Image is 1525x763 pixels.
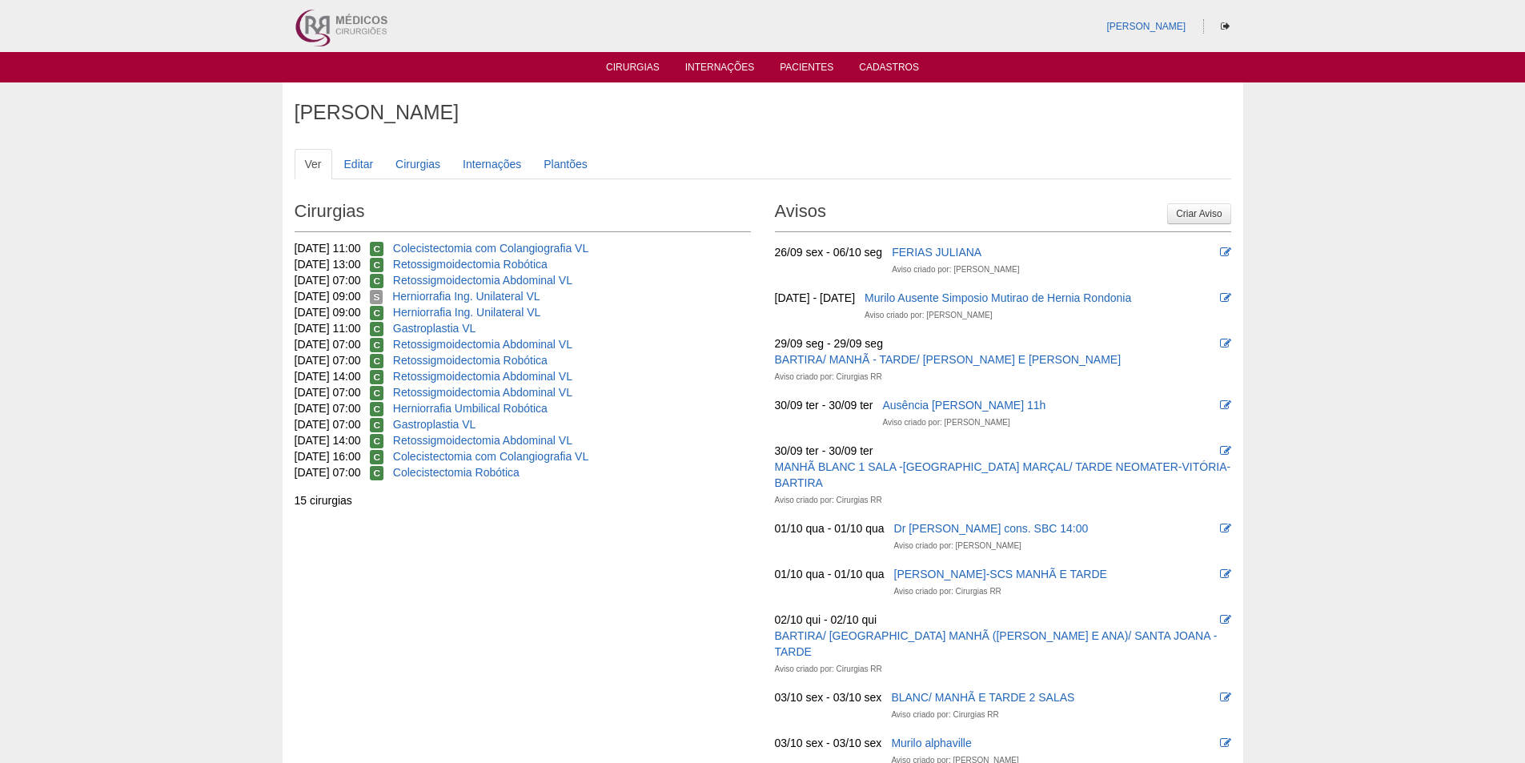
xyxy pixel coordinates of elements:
span: [DATE] 07:00 [295,418,361,431]
a: Retossigmoidectomia Abdominal VL [393,338,572,351]
a: Cadastros [859,62,919,78]
div: 01/10 qua - 01/10 qua [775,520,885,536]
i: Editar [1220,692,1231,703]
i: Editar [1220,247,1231,258]
span: [DATE] 07:00 [295,386,361,399]
span: [DATE] 07:00 [295,274,361,287]
h2: Cirurgias [295,195,751,232]
span: [DATE] 07:00 [295,354,361,367]
i: Editar [1220,445,1231,456]
a: [PERSON_NAME] [1106,21,1186,32]
a: MANHÃ BLANC 1 SALA -[GEOGRAPHIC_DATA] MARÇAL/ TARDE NEOMATER-VITÓRIA-BARTIRA [775,460,1231,489]
div: 01/10 qua - 01/10 qua [775,566,885,582]
i: Editar [1220,338,1231,349]
a: Herniorrafia Umbilical Robótica [393,402,548,415]
a: Criar Aviso [1167,203,1230,224]
a: Pacientes [780,62,833,78]
span: Confirmada [370,450,383,464]
span: [DATE] 16:00 [295,450,361,463]
a: Plantões [533,149,597,179]
div: Aviso criado por: [PERSON_NAME] [865,307,992,323]
span: [DATE] 07:00 [295,466,361,479]
span: [DATE] 13:00 [295,258,361,271]
a: Murilo alphaville [891,737,971,749]
a: Colecistectomia Robótica [393,466,520,479]
span: Confirmada [370,306,383,320]
a: Cirurgias [385,149,451,179]
i: Editar [1220,568,1231,580]
div: Aviso criado por: [PERSON_NAME] [894,538,1021,554]
div: Aviso criado por: Cirurgias RR [775,492,882,508]
a: FERIAS JULIANA [892,246,981,259]
span: Confirmada [370,434,383,448]
span: Confirmada [370,322,383,336]
span: [DATE] 09:00 [295,290,361,303]
div: 03/10 sex - 03/10 sex [775,689,882,705]
span: Confirmada [370,274,383,288]
div: 15 cirurgias [295,492,751,508]
a: Murilo Ausente Simposio Mutirao de Hernia Rondonia [865,291,1131,304]
a: Dr [PERSON_NAME] cons. SBC 14:00 [894,522,1089,535]
i: Editar [1220,292,1231,303]
span: [DATE] 09:00 [295,306,361,319]
span: [DATE] 07:00 [295,402,361,415]
i: Sair [1221,22,1230,31]
h2: Avisos [775,195,1231,232]
a: Ver [295,149,332,179]
h1: [PERSON_NAME] [295,102,1231,122]
span: Suspensa [370,290,383,304]
span: [DATE] 11:00 [295,242,361,255]
a: Herniorrafia Ing. Unilateral VL [392,290,540,303]
a: Retossigmoidectomia Robótica [393,258,548,271]
span: Confirmada [370,386,383,400]
div: Aviso criado por: Cirurgias RR [775,661,882,677]
a: [PERSON_NAME]-SCS MANHÃ E TARDE [894,568,1107,580]
a: Colecistectomia com Colangiografia VL [393,242,588,255]
span: Confirmada [370,466,383,480]
span: [DATE] 14:00 [295,370,361,383]
a: Ausência [PERSON_NAME] 11h [882,399,1045,412]
a: Internações [685,62,755,78]
a: BARTIRA/ [GEOGRAPHIC_DATA] MANHÃ ([PERSON_NAME] E ANA)/ SANTA JOANA -TARDE [775,629,1218,658]
div: 30/09 ter - 30/09 ter [775,443,873,459]
div: 30/09 ter - 30/09 ter [775,397,873,413]
a: Herniorrafia Ing. Unilateral VL [393,306,540,319]
a: BARTIRA/ MANHÃ - TARDE/ [PERSON_NAME] E [PERSON_NAME] [775,353,1122,366]
a: Gastroplastia VL [393,418,476,431]
div: Aviso criado por: Cirurgias RR [891,707,998,723]
span: Confirmada [370,402,383,416]
div: 03/10 sex - 03/10 sex [775,735,882,751]
a: Gastroplastia VL [393,322,476,335]
a: Retossigmoidectomia Abdominal VL [393,370,572,383]
a: Retossigmoidectomia Abdominal VL [393,434,572,447]
span: Confirmada [370,370,383,384]
a: Retossigmoidectomia Abdominal VL [393,274,572,287]
a: Internações [452,149,532,179]
a: Retossigmoidectomia Abdominal VL [393,386,572,399]
a: Editar [334,149,384,179]
div: Aviso criado por: [PERSON_NAME] [892,262,1019,278]
i: Editar [1220,614,1231,625]
a: Colecistectomia com Colangiografia VL [393,450,588,463]
a: BLANC/ MANHÃ E TARDE 2 SALAS [891,691,1074,704]
a: Cirurgias [606,62,660,78]
div: Aviso criado por: [PERSON_NAME] [882,415,1009,431]
i: Editar [1220,400,1231,411]
a: Retossigmoidectomia Robótica [393,354,548,367]
div: Aviso criado por: Cirurgias RR [894,584,1001,600]
span: Confirmada [370,338,383,352]
span: Confirmada [370,354,383,368]
div: [DATE] - [DATE] [775,290,856,306]
i: Editar [1220,523,1231,534]
div: 02/10 qui - 02/10 qui [775,612,877,628]
span: Confirmada [370,258,383,272]
i: Editar [1220,737,1231,749]
span: [DATE] 07:00 [295,338,361,351]
span: Confirmada [370,418,383,432]
span: Confirmada [370,242,383,256]
span: [DATE] 11:00 [295,322,361,335]
div: 26/09 sex - 06/10 seg [775,244,883,260]
span: [DATE] 14:00 [295,434,361,447]
div: 29/09 seg - 29/09 seg [775,335,883,351]
div: Aviso criado por: Cirurgias RR [775,369,882,385]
